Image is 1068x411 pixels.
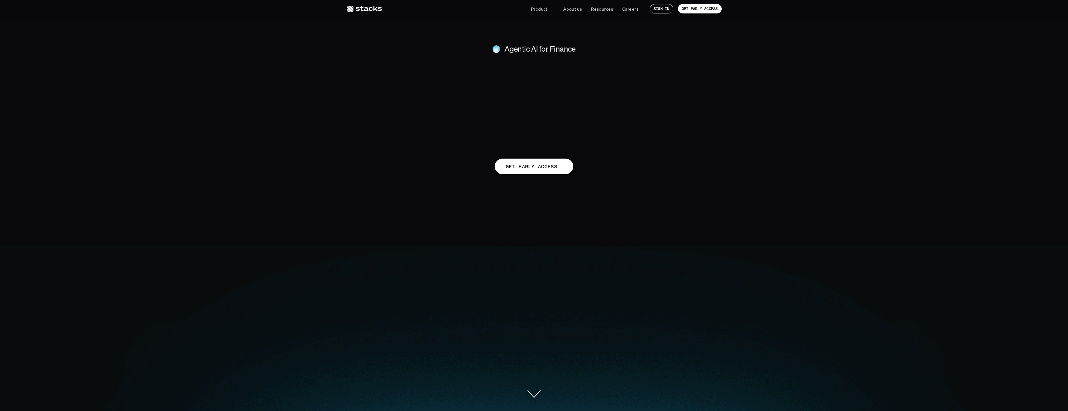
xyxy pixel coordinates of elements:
span: e [539,76,552,106]
a: Careers [619,3,642,14]
span: Y [597,76,615,106]
span: r [481,76,491,106]
p: Product [531,6,548,12]
span: m [459,106,484,136]
span: a [445,106,459,136]
span: i [604,106,611,136]
span: T [413,106,431,136]
span: r [646,76,656,106]
span: o [568,76,583,106]
span: ’ [484,106,490,136]
span: e [446,76,460,106]
span: T [412,76,430,106]
span: F [465,76,481,106]
p: Careers [622,6,639,12]
span: o [615,76,630,106]
a: GET EARLY ACCESS [495,159,573,174]
span: o [492,76,507,106]
p: GET EARLY ACCESS [506,162,557,171]
span: t [595,106,604,136]
span: d [550,106,565,136]
span: f [583,76,592,106]
a: GET EARLY ACCESS [678,4,722,13]
a: SIGN IN [650,4,673,13]
span: P [508,106,524,136]
span: n [507,76,523,106]
span: c [581,106,595,136]
h4: Agentic AI for Finance [504,44,575,54]
a: About us [559,3,586,14]
span: e [431,106,444,136]
p: SIGN IN [654,7,669,11]
span: v [611,106,625,136]
span: i [531,76,538,106]
span: i [625,106,632,136]
span: r [524,106,535,136]
p: Resources [591,6,613,12]
span: u [565,106,581,136]
span: r [552,76,563,106]
span: u [630,76,646,106]
span: y [641,106,655,136]
span: t [632,106,641,136]
span: h [430,76,446,106]
p: About us [563,6,582,12]
span: o [535,106,550,136]
span: s [490,106,502,136]
p: GET EARLY ACCESS [682,7,718,11]
span: t [523,76,531,106]
a: Resources [587,3,617,14]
